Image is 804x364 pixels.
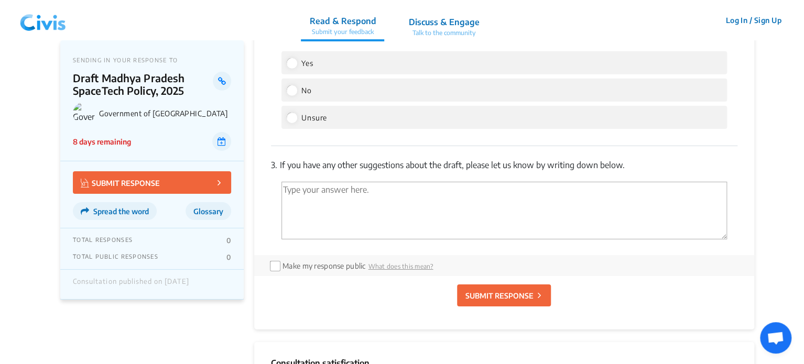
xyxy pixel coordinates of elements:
[81,177,160,189] p: SUBMIT RESPONSE
[226,253,231,261] p: 0
[287,113,296,122] input: Unsure
[281,182,727,239] textarea: 'Type your answer here.' | translate
[73,278,189,291] div: Consultation published on [DATE]
[309,15,376,27] p: Read & Respond
[226,236,231,245] p: 0
[193,207,223,216] span: Glossary
[271,159,737,171] p: If you have any other suggestions about the draft, please let us know by writing down below.
[719,12,788,28] button: Log In / Sign Up
[73,72,213,97] p: Draft Madhya Pradesh SpaceTech Policy, 2025
[73,236,133,245] p: TOTAL RESPONSES
[283,261,365,270] label: Make my response public
[81,179,89,187] img: Vector.jpg
[465,290,533,301] p: SUBMIT RESPONSE
[186,202,231,220] button: Glossary
[16,5,70,36] img: navlogo.png
[301,113,327,122] span: Unsure
[287,58,296,68] input: Yes
[408,16,479,28] p: Discuss & Engage
[368,262,433,270] span: What does this mean?
[73,202,157,220] button: Spread the word
[309,27,376,37] p: Submit your feedback
[408,28,479,38] p: Talk to the community
[99,109,231,118] p: Government of [GEOGRAPHIC_DATA]
[73,102,95,124] img: Government of Madhya Pradesh logo
[73,171,231,194] button: SUBMIT RESPONSE
[301,86,312,95] span: No
[301,59,313,68] span: Yes
[287,85,296,95] input: No
[73,57,231,63] p: SENDING IN YOUR RESPONSE TO
[457,284,551,306] button: SUBMIT RESPONSE
[93,207,149,216] span: Spread the word
[760,322,791,354] div: Open chat
[73,136,131,147] p: 8 days remaining
[73,253,158,261] p: TOTAL PUBLIC RESPONSES
[271,160,277,170] span: 3.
